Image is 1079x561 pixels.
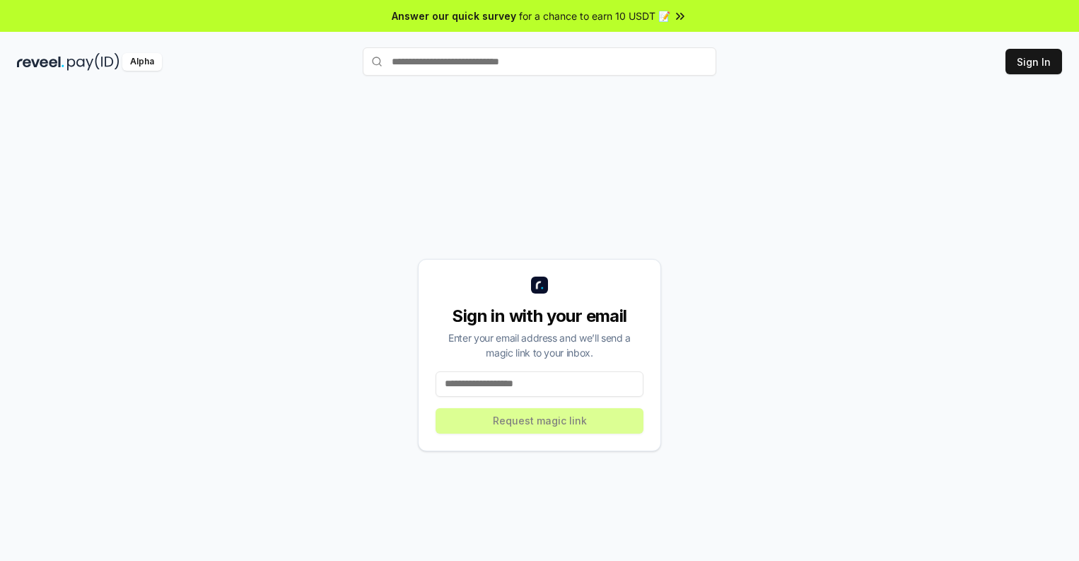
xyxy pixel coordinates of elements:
[67,53,119,71] img: pay_id
[1005,49,1062,74] button: Sign In
[122,53,162,71] div: Alpha
[436,305,643,328] div: Sign in with your email
[519,8,670,23] span: for a chance to earn 10 USDT 📝
[17,53,64,71] img: reveel_dark
[392,8,516,23] span: Answer our quick survey
[531,277,548,294] img: logo_small
[436,330,643,360] div: Enter your email address and we’ll send a magic link to your inbox.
